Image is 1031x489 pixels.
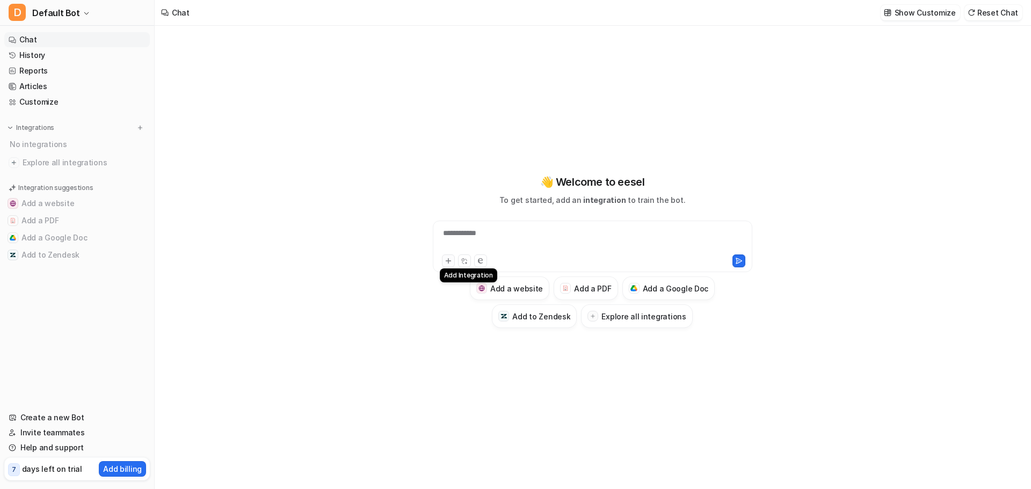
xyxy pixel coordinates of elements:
[10,235,16,241] img: Add a Google Doc
[10,252,16,258] img: Add to Zendesk
[512,311,570,322] h3: Add to Zendesk
[490,283,543,294] h3: Add a website
[881,5,960,20] button: Show Customize
[440,268,497,282] div: Add Integration
[10,200,16,207] img: Add a website
[4,246,150,264] button: Add to ZendeskAdd to Zendesk
[4,32,150,47] a: Chat
[601,311,686,322] h3: Explore all integrations
[4,155,150,170] a: Explore all integrations
[478,285,485,292] img: Add a website
[16,123,54,132] p: Integrations
[4,410,150,425] a: Create a new Bot
[470,276,549,300] button: Add a websiteAdd a website
[9,157,19,168] img: explore all integrations
[583,195,626,205] span: integration
[968,9,975,17] img: reset
[540,174,645,190] p: 👋 Welcome to eesel
[4,63,150,78] a: Reports
[12,465,16,475] p: 7
[99,461,146,477] button: Add billing
[6,124,14,132] img: expand menu
[6,135,150,153] div: No integrations
[4,425,150,440] a: Invite teammates
[10,217,16,224] img: Add a PDF
[643,283,709,294] h3: Add a Google Doc
[562,285,569,291] img: Add a PDF
[22,463,82,475] p: days left on trial
[630,285,637,291] img: Add a Google Doc
[4,94,150,110] a: Customize
[172,7,190,18] div: Chat
[4,122,57,133] button: Integrations
[4,229,150,246] button: Add a Google DocAdd a Google Doc
[4,440,150,455] a: Help and support
[492,304,577,328] button: Add to ZendeskAdd to Zendesk
[103,463,142,475] p: Add billing
[4,212,150,229] button: Add a PDFAdd a PDF
[4,195,150,212] button: Add a websiteAdd a website
[895,7,956,18] p: Show Customize
[500,313,507,320] img: Add to Zendesk
[4,48,150,63] a: History
[581,304,692,328] button: Explore all integrations
[136,124,144,132] img: menu_add.svg
[23,154,146,171] span: Explore all integrations
[622,276,715,300] button: Add a Google DocAdd a Google Doc
[9,4,26,21] span: D
[18,183,93,193] p: Integration suggestions
[32,5,80,20] span: Default Bot
[964,5,1022,20] button: Reset Chat
[4,79,150,94] a: Articles
[884,9,891,17] img: customize
[499,194,685,206] p: To get started, add an to train the bot.
[574,283,611,294] h3: Add a PDF
[554,276,618,300] button: Add a PDFAdd a PDF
